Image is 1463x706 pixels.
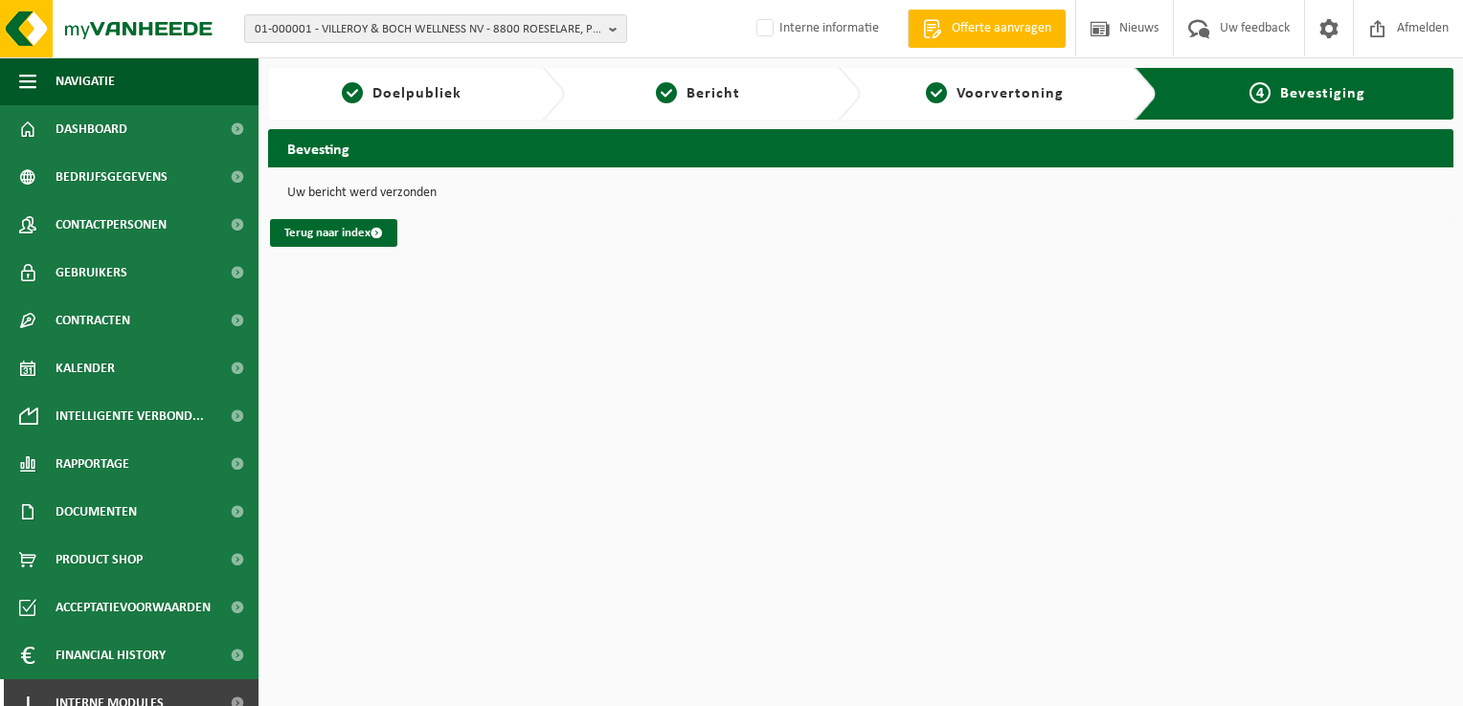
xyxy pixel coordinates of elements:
[753,14,879,43] label: Interne informatie
[56,392,204,440] span: Intelligente verbond...
[56,344,115,392] span: Kalender
[56,488,137,536] span: Documenten
[56,631,166,679] span: Financial History
[56,57,115,105] span: Navigatie
[56,105,127,153] span: Dashboard
[926,82,947,103] span: 3
[56,201,167,249] span: Contactpersonen
[287,187,1434,200] p: Uw bericht werd verzonden
[56,153,168,201] span: Bedrijfsgegevens
[1280,86,1365,101] span: Bevestiging
[56,297,130,344] span: Contracten
[686,86,740,101] span: Bericht
[268,129,1453,166] h2: Bevesting
[255,15,601,44] span: 01-000001 - VILLEROY & BOCH WELLNESS NV - 8800 ROESELARE, POPULIERSTRAAT 1
[56,536,143,584] span: Product Shop
[957,86,1064,101] span: Voorvertoning
[1249,82,1271,103] span: 4
[56,584,211,631] span: Acceptatievoorwaarden
[244,14,627,43] button: 01-000001 - VILLEROY & BOCH WELLNESS NV - 8800 ROESELARE, POPULIERSTRAAT 1
[342,82,363,103] span: 1
[656,82,677,103] span: 2
[947,19,1056,38] span: Offerte aanvragen
[56,249,127,297] span: Gebruikers
[908,10,1066,48] a: Offerte aanvragen
[270,219,397,247] a: Terug naar index
[56,440,129,488] span: Rapportage
[372,86,461,101] span: Doelpubliek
